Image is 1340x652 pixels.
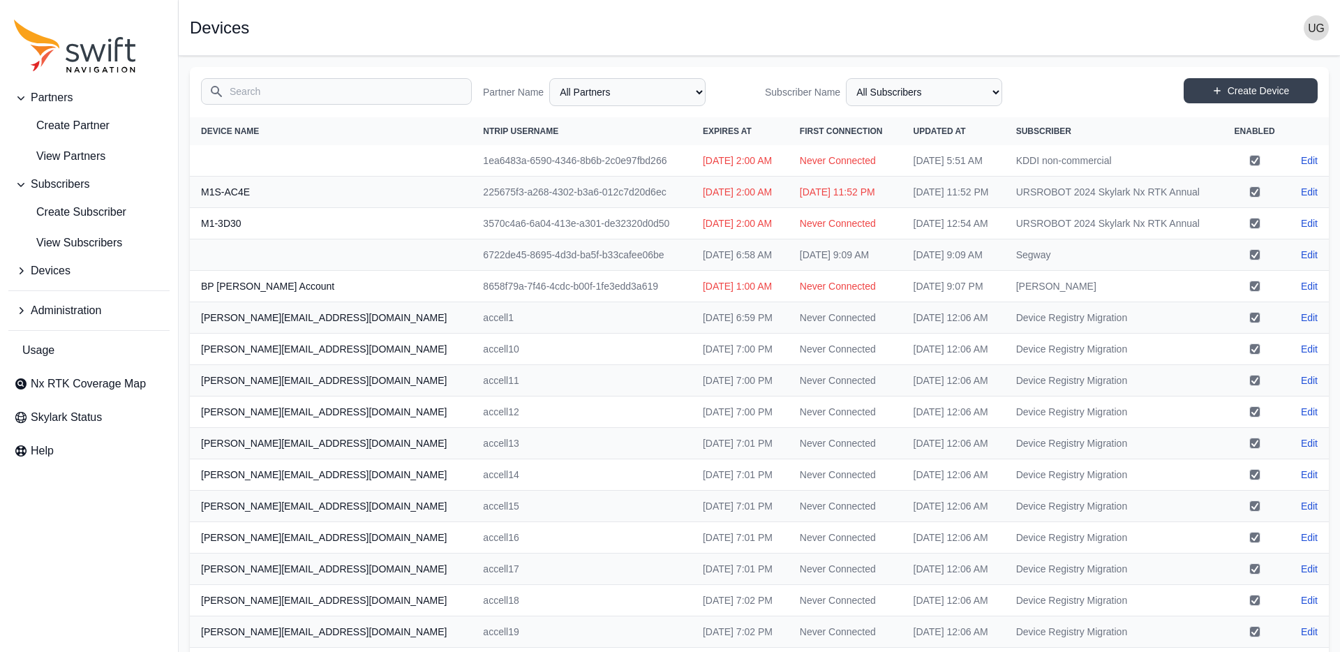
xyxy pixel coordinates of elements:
td: [DATE] 11:52 PM [902,177,1005,208]
span: Administration [31,302,101,319]
span: Expires At [703,126,752,136]
td: [DATE] 2:00 AM [692,145,789,177]
td: [DATE] 7:00 PM [692,334,789,365]
label: Partner Name [483,85,544,99]
a: Edit [1301,342,1318,356]
td: Device Registry Migration [1005,365,1222,397]
td: Device Registry Migration [1005,554,1222,585]
td: [DATE] 5:51 AM [902,145,1005,177]
a: Edit [1301,531,1318,544]
a: Edit [1301,405,1318,419]
td: accell1 [472,302,692,334]
td: [DATE] 12:06 AM [902,334,1005,365]
td: [DATE] 2:00 AM [692,177,789,208]
td: [DATE] 12:06 AM [902,428,1005,459]
td: Never Connected [789,397,902,428]
img: user photo [1304,15,1329,40]
a: Usage [8,336,170,364]
td: [DATE] 12:06 AM [902,585,1005,616]
span: Help [31,443,54,459]
td: Never Connected [789,302,902,334]
th: [PERSON_NAME][EMAIL_ADDRESS][DOMAIN_NAME] [190,397,472,428]
td: accell14 [472,459,692,491]
td: [DATE] 12:06 AM [902,554,1005,585]
th: [PERSON_NAME][EMAIL_ADDRESS][DOMAIN_NAME] [190,491,472,522]
td: [DATE] 7:01 PM [692,428,789,459]
a: Edit [1301,436,1318,450]
span: Subscribers [31,176,89,193]
a: create-partner [8,112,170,140]
th: [PERSON_NAME][EMAIL_ADDRESS][DOMAIN_NAME] [190,616,472,648]
a: Edit [1301,311,1318,325]
td: [DATE] 12:06 AM [902,459,1005,491]
input: Search [201,78,472,105]
td: [DATE] 12:06 AM [902,616,1005,648]
a: Edit [1301,185,1318,199]
td: 225675f3-a268-4302-b3a6-012c7d20d6ec [472,177,692,208]
td: [DATE] 9:09 AM [789,239,902,271]
th: M1S-AC4E [190,177,472,208]
select: Subscriber [846,78,1002,106]
td: 1ea6483a-6590-4346-8b6b-2c0e97fbd266 [472,145,692,177]
a: View Subscribers [8,229,170,257]
th: Device Name [190,117,472,145]
td: [DATE] 12:06 AM [902,491,1005,522]
td: Never Connected [789,459,902,491]
th: [PERSON_NAME][EMAIL_ADDRESS][DOMAIN_NAME] [190,554,472,585]
td: Never Connected [789,271,902,302]
td: accell11 [472,365,692,397]
td: [DATE] 7:02 PM [692,585,789,616]
th: [PERSON_NAME][EMAIL_ADDRESS][DOMAIN_NAME] [190,334,472,365]
td: accell10 [472,334,692,365]
select: Partner Name [549,78,706,106]
td: [DATE] 11:52 PM [789,177,902,208]
a: Help [8,437,170,465]
a: Edit [1301,373,1318,387]
td: Segway [1005,239,1222,271]
td: [DATE] 9:07 PM [902,271,1005,302]
td: [DATE] 6:58 AM [692,239,789,271]
th: [PERSON_NAME][EMAIL_ADDRESS][DOMAIN_NAME] [190,428,472,459]
td: [DATE] 7:00 PM [692,397,789,428]
td: [DATE] 9:09 AM [902,239,1005,271]
td: Never Connected [789,334,902,365]
span: Create Partner [14,117,110,134]
td: accell18 [472,585,692,616]
th: [PERSON_NAME][EMAIL_ADDRESS][DOMAIN_NAME] [190,459,472,491]
a: Edit [1301,248,1318,262]
td: KDDI non-commercial [1005,145,1222,177]
td: Never Connected [789,208,902,239]
td: [DATE] 1:00 AM [692,271,789,302]
td: 3570c4a6-6a04-413e-a301-de32320d0d50 [472,208,692,239]
td: [DATE] 12:54 AM [902,208,1005,239]
td: [DATE] 12:06 AM [902,522,1005,554]
button: Administration [8,297,170,325]
span: Nx RTK Coverage Map [31,376,146,392]
button: Subscribers [8,170,170,198]
td: Never Connected [789,554,902,585]
td: [DATE] 6:59 PM [692,302,789,334]
button: Devices [8,257,170,285]
td: Never Connected [789,522,902,554]
th: NTRIP Username [472,117,692,145]
td: [DATE] 7:01 PM [692,522,789,554]
td: Never Connected [789,491,902,522]
td: Device Registry Migration [1005,459,1222,491]
h1: Devices [190,20,249,36]
a: Edit [1301,279,1318,293]
span: Skylark Status [31,409,102,426]
th: [PERSON_NAME][EMAIL_ADDRESS][DOMAIN_NAME] [190,522,472,554]
th: M1-3D30 [190,208,472,239]
td: Never Connected [789,616,902,648]
label: Subscriber Name [765,85,840,99]
a: Edit [1301,562,1318,576]
a: Create Device [1184,78,1318,103]
td: 8658f79a-7f46-4cdc-b00f-1fe3edd3a619 [472,271,692,302]
td: Device Registry Migration [1005,491,1222,522]
span: Partners [31,89,73,106]
span: Create Subscriber [14,204,126,221]
td: URSROBOT 2024 Skylark Nx RTK Annual [1005,208,1222,239]
th: [PERSON_NAME][EMAIL_ADDRESS][DOMAIN_NAME] [190,365,472,397]
td: URSROBOT 2024 Skylark Nx RTK Annual [1005,177,1222,208]
td: [DATE] 12:06 AM [902,302,1005,334]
